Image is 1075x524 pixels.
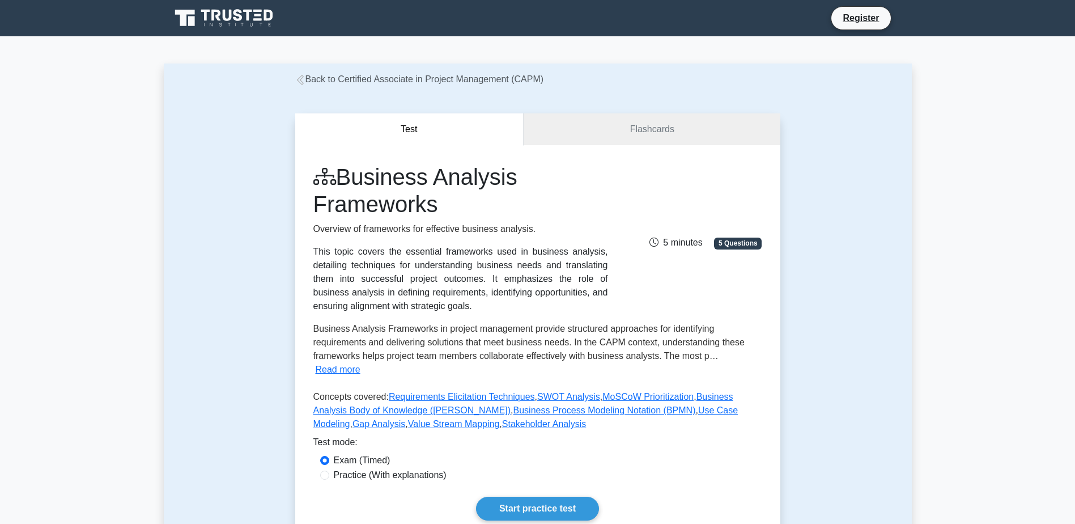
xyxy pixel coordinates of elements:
button: Read more [316,363,360,377]
label: Exam (Timed) [334,454,390,467]
a: Stakeholder Analysis [502,419,587,429]
span: 5 Questions [714,238,762,249]
a: Back to Certified Associate in Project Management (CAPM) [295,74,544,84]
a: Flashcards [524,113,780,146]
a: Register [836,11,886,25]
p: Overview of frameworks for effective business analysis. [313,222,608,236]
span: Business Analysis Frameworks in project management provide structured approaches for identifying ... [313,324,745,361]
a: Business Process Modeling Notation (BPMN) [513,405,696,415]
a: MoSCoW Prioritization [602,392,694,402]
span: 5 minutes [649,238,702,247]
label: Practice (With explanations) [334,468,447,482]
h1: Business Analysis Frameworks [313,163,608,218]
button: Test [295,113,524,146]
a: SWOT Analysis [537,392,600,402]
div: This topic covers the essential frameworks used in business analysis, detailing techniques for un... [313,245,608,313]
a: Start practice test [476,497,599,521]
div: Test mode: [313,436,762,454]
a: Requirements Elicitation Techniques [389,392,535,402]
p: Concepts covered: , , , , , , , , [313,390,762,436]
a: Value Stream Mapping [408,419,500,429]
a: Gap Analysis [352,419,405,429]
